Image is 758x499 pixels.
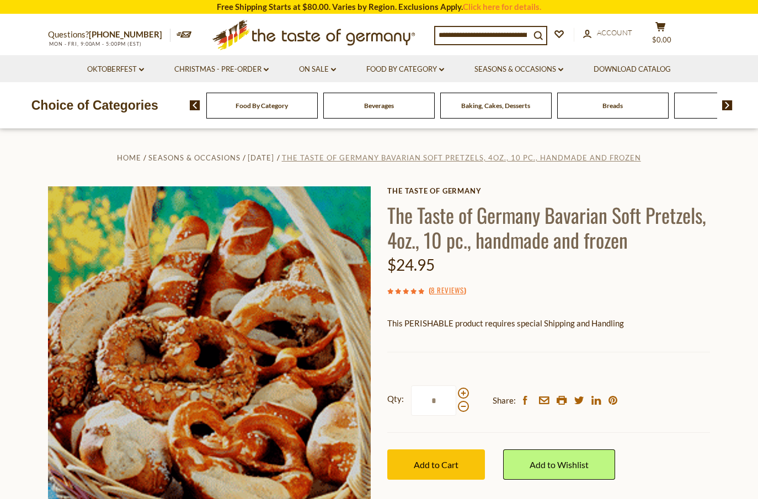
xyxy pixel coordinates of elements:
[248,153,274,162] a: [DATE]
[117,153,141,162] a: Home
[387,186,710,195] a: The Taste of Germany
[299,63,336,76] a: On Sale
[48,41,142,47] span: MON - FRI, 9:00AM - 5:00PM (EST)
[594,63,671,76] a: Download Catalog
[148,153,241,162] a: Seasons & Occasions
[503,449,615,480] a: Add to Wishlist
[387,316,710,330] p: This PERISHABLE product requires special Shipping and Handling
[398,339,710,352] li: We will ship this product in heat-protective packaging and ice.
[644,22,677,49] button: $0.00
[602,101,623,110] a: Breads
[387,255,435,274] span: $24.95
[387,202,710,252] h1: The Taste of Germany Bavarian Soft Pretzels, 4oz., 10 pc., handmade and frozen
[174,63,269,76] a: Christmas - PRE-ORDER
[652,35,671,44] span: $0.00
[89,29,162,39] a: [PHONE_NUMBER]
[366,63,444,76] a: Food By Category
[461,101,530,110] a: Baking, Cakes, Desserts
[387,392,404,406] strong: Qty:
[722,100,733,110] img: next arrow
[190,100,200,110] img: previous arrow
[236,101,288,110] a: Food By Category
[364,101,394,110] a: Beverages
[282,153,641,162] a: The Taste of Germany Bavarian Soft Pretzels, 4oz., 10 pc., handmade and frozen
[414,459,458,470] span: Add to Cart
[597,28,632,37] span: Account
[463,2,541,12] a: Click here for details.
[474,63,563,76] a: Seasons & Occasions
[429,285,466,296] span: ( )
[431,285,464,297] a: 8 Reviews
[387,449,485,480] button: Add to Cart
[493,394,516,407] span: Share:
[87,63,144,76] a: Oktoberfest
[583,27,632,39] a: Account
[411,385,456,416] input: Qty:
[48,28,170,42] p: Questions?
